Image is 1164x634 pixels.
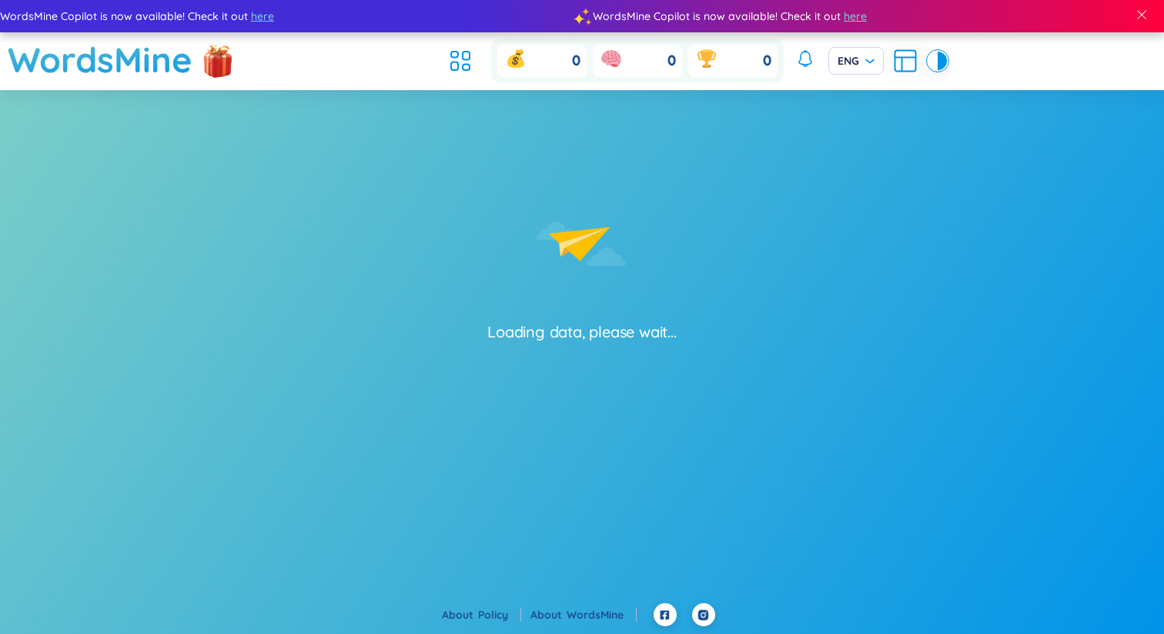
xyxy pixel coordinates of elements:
[530,606,637,623] div: About
[250,8,273,25] span: here
[572,52,580,71] span: 0
[8,32,192,87] a: WordsMine
[202,37,233,83] img: flashSalesIcon.a7f4f837.png
[567,608,637,622] a: WordsMine
[838,53,875,69] span: ENG
[667,52,676,71] span: 0
[442,606,521,623] div: About
[843,8,866,25] span: here
[763,52,771,71] span: 0
[478,608,521,622] a: Policy
[487,321,676,343] div: Loading data, please wait...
